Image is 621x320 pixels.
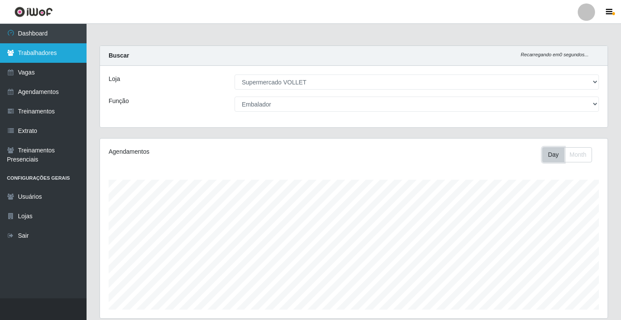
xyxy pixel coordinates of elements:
[109,147,306,156] div: Agendamentos
[109,74,120,84] label: Loja
[542,147,599,162] div: Toolbar with button groups
[542,147,592,162] div: First group
[521,52,589,57] i: Recarregando em 0 segundos...
[14,6,53,17] img: CoreUI Logo
[109,97,129,106] label: Função
[564,147,592,162] button: Month
[109,52,129,59] strong: Buscar
[542,147,564,162] button: Day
